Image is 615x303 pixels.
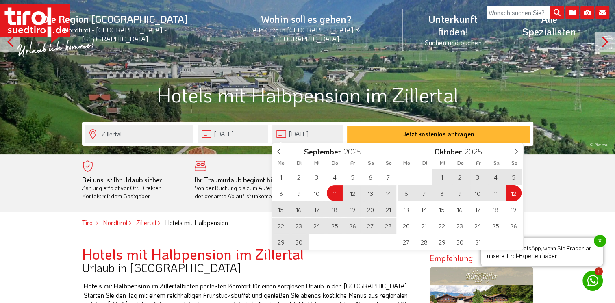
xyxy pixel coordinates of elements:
[580,6,594,19] i: Fotogalerie
[309,201,325,217] span: September 17, 2025
[470,234,486,250] span: Oktober 31, 2025
[416,201,432,217] span: Oktober 14, 2025
[82,83,533,106] h1: Hotels mit Halbpension im Zillertal
[503,4,595,47] a: Alle Spezialisten
[434,218,450,234] span: Oktober 22, 2025
[273,201,289,217] span: September 15, 2025
[195,175,279,184] b: Ihr Traumurlaub beginnt hier!
[362,160,380,166] span: Sa
[434,234,450,250] span: Oktober 29, 2025
[452,218,468,234] span: Oktober 23, 2025
[291,201,307,217] span: September 16, 2025
[326,160,344,166] span: Do
[363,218,378,234] span: September 27, 2025
[403,4,503,56] a: Unterkunft finden!Suchen und buchen
[487,6,564,19] input: Wonach suchen Sie?
[488,169,504,185] span: Oktober 4, 2025
[82,246,417,262] h2: Hotels mit Halbpension im Zillertal
[380,185,396,201] span: September 14, 2025
[291,218,307,234] span: September 23, 2025
[304,148,341,156] span: September
[290,160,308,166] span: Di
[198,125,268,143] input: Anreise
[273,218,289,234] span: September 22, 2025
[380,169,396,185] span: September 7, 2025
[219,25,393,43] small: Alle Orte in [GEOGRAPHIC_DATA] & [GEOGRAPHIC_DATA]
[506,218,522,234] span: Oktober 26, 2025
[272,160,290,166] span: Mo
[209,4,403,52] a: Wohin soll es gehen?Alle Orte in [GEOGRAPHIC_DATA] & [GEOGRAPHIC_DATA]
[452,169,468,185] span: Oktober 2, 2025
[434,169,450,185] span: Oktober 1, 2025
[488,201,504,217] span: Oktober 18, 2025
[582,271,603,291] a: 1 Nutzen Sie WhatsApp, wenn Sie Fragen an unsere Tirol-Experten habenx
[82,218,94,227] a: Tirol
[341,146,368,156] input: Year
[363,185,378,201] span: September 13, 2025
[84,281,182,290] strong: Hotels mit Halbpension im Zillertal
[470,185,486,201] span: Oktober 10, 2025
[595,267,603,275] span: 1
[565,6,579,19] i: Karte öffnen
[481,238,603,266] span: Nutzen Sie WhatsApp, wenn Sie Fragen an unsere Tirol-Experten haben
[398,160,415,166] span: Mo
[434,201,450,217] span: Oktober 15, 2025
[380,160,398,166] span: So
[272,125,343,143] input: Abreise
[309,218,325,234] span: September 24, 2025
[594,235,606,247] span: x
[470,201,486,217] span: Oktober 17, 2025
[327,169,343,185] span: September 4, 2025
[595,6,609,19] i: Kontakt
[434,185,450,201] span: Oktober 8, 2025
[82,262,417,274] h3: Urlaub in [GEOGRAPHIC_DATA]
[344,160,362,166] span: Fr
[347,126,530,143] button: Jetzt kostenlos anfragen
[273,169,289,185] span: September 1, 2025
[416,185,432,201] span: Oktober 7, 2025
[398,185,414,201] span: Oktober 6, 2025
[398,201,414,217] span: Oktober 13, 2025
[487,160,505,166] span: Sa
[488,185,504,201] span: Oktober 11, 2025
[363,169,378,185] span: September 6, 2025
[291,169,307,185] span: September 2, 2025
[363,201,378,217] span: September 20, 2025
[327,218,343,234] span: September 25, 2025
[195,176,296,200] div: Von der Buchung bis zum Aufenthalt, der gesamte Ablauf ist unkompliziert
[416,234,432,250] span: Oktober 28, 2025
[345,201,361,217] span: September 19, 2025
[462,146,489,156] input: Year
[452,201,468,217] span: Oktober 16, 2025
[136,218,156,227] a: Zillertal
[345,169,361,185] span: September 5, 2025
[416,218,432,234] span: Oktober 21, 2025
[291,234,307,250] span: September 30, 2025
[506,169,522,185] span: Oktober 5, 2025
[327,201,343,217] span: September 18, 2025
[345,218,361,234] span: September 26, 2025
[398,234,414,250] span: Oktober 27, 2025
[20,4,209,52] a: Die Region [GEOGRAPHIC_DATA]Nordtirol - [GEOGRAPHIC_DATA] - [GEOGRAPHIC_DATA]
[452,185,468,201] span: Oktober 9, 2025
[505,160,523,166] span: So
[103,218,127,227] a: Nordtirol
[273,234,289,250] span: September 29, 2025
[416,160,434,166] span: Di
[85,125,193,143] input: Wo soll's hingehen?
[434,160,452,166] span: Mi
[82,175,162,184] b: Bei uns ist Ihr Urlaub sicher
[309,169,325,185] span: September 3, 2025
[470,218,486,234] span: Oktober 24, 2025
[345,185,361,201] span: September 12, 2025
[452,160,469,166] span: Do
[470,169,486,185] span: Oktober 3, 2025
[380,218,396,234] span: September 28, 2025
[165,218,228,227] em: Hotels mit Halbpension
[308,160,326,166] span: Mi
[488,218,504,234] span: Oktober 25, 2025
[413,38,493,47] small: Suchen und buchen
[398,218,414,234] span: Oktober 20, 2025
[430,253,473,263] strong: Empfehlung
[82,176,183,200] div: Zahlung erfolgt vor Ort. Direkter Kontakt mit dem Gastgeber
